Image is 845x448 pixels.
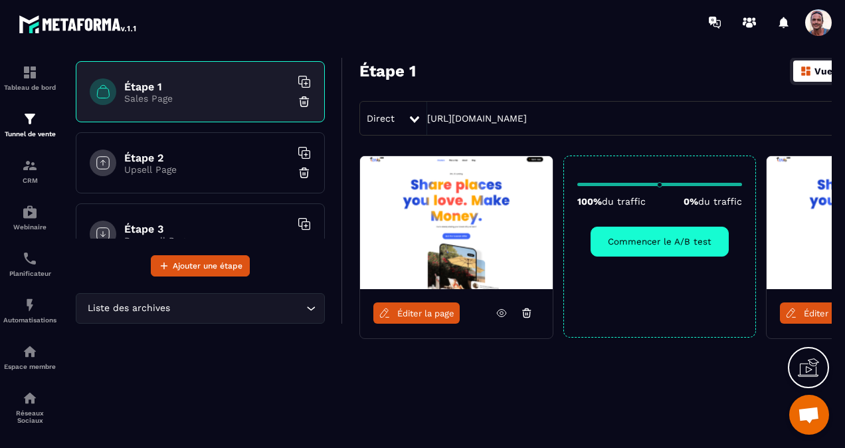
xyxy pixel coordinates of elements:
[359,62,416,80] h3: Étape 1
[124,235,290,246] p: Downsell Page
[800,65,812,77] img: dashboard-orange.40269519.svg
[577,196,646,207] p: 100%
[3,334,56,380] a: automationsautomationsEspace membre
[360,156,553,289] img: image
[22,158,38,173] img: formation
[3,148,56,194] a: formationformationCRM
[3,101,56,148] a: formationformationTunnel de vente
[22,64,38,80] img: formation
[22,251,38,267] img: scheduler
[3,84,56,91] p: Tableau de bord
[151,255,250,277] button: Ajouter une étape
[22,297,38,313] img: automations
[3,409,56,424] p: Réseaux Sociaux
[19,12,138,36] img: logo
[3,130,56,138] p: Tunnel de vente
[591,227,729,257] button: Commencer le A/B test
[22,344,38,360] img: automations
[298,166,311,179] img: trash
[22,390,38,406] img: social-network
[789,395,829,435] a: Ouvrir le chat
[22,204,38,220] img: automations
[298,95,311,108] img: trash
[3,55,56,101] a: formationformationTableau de bord
[3,194,56,241] a: automationsautomationsWebinaire
[373,302,460,324] a: Éditer la page
[367,113,395,124] span: Direct
[173,301,303,316] input: Search for option
[3,177,56,184] p: CRM
[124,164,290,175] p: Upsell Page
[3,241,56,287] a: schedulerschedulerPlanificateur
[84,301,173,316] span: Liste des archives
[124,93,290,104] p: Sales Page
[298,237,311,251] img: trash
[3,316,56,324] p: Automatisations
[124,80,290,93] h6: Étape 1
[397,308,454,318] span: Éditer la page
[124,223,290,235] h6: Étape 3
[76,293,325,324] div: Search for option
[3,223,56,231] p: Webinaire
[427,113,527,124] a: [URL][DOMAIN_NAME]
[3,363,56,370] p: Espace membre
[3,380,56,434] a: social-networksocial-networkRéseaux Sociaux
[22,111,38,127] img: formation
[3,270,56,277] p: Planificateur
[173,259,242,273] span: Ajouter une étape
[3,287,56,334] a: automationsautomationsAutomatisations
[602,196,646,207] span: du traffic
[698,196,742,207] span: du traffic
[124,152,290,164] h6: Étape 2
[684,196,742,207] p: 0%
